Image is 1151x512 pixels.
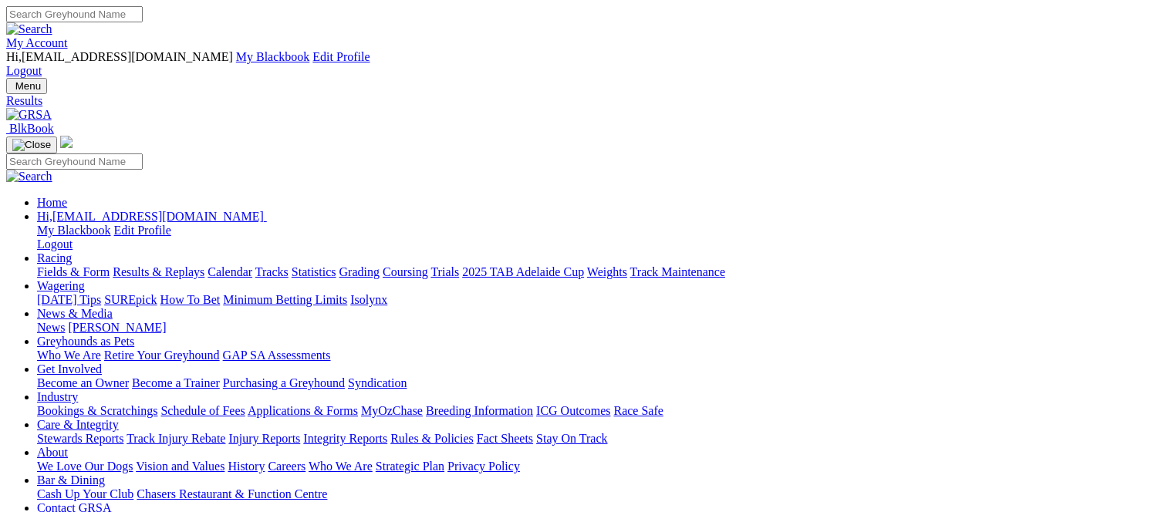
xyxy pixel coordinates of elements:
a: Who We Are [37,349,101,362]
a: Vision and Values [136,460,224,473]
span: Hi, [EMAIL_ADDRESS][DOMAIN_NAME] [6,50,233,63]
div: Bar & Dining [37,487,1145,501]
a: Fields & Form [37,265,110,278]
img: Search [6,170,52,184]
a: [DATE] Tips [37,293,101,306]
input: Search [6,6,143,22]
a: Strategic Plan [376,460,444,473]
a: Retire Your Greyhound [104,349,220,362]
a: Industry [37,390,78,403]
a: News & Media [37,307,113,320]
a: 2025 TAB Adelaide Cup [462,265,584,278]
a: My Blackbook [236,50,310,63]
a: Become a Trainer [132,376,220,389]
a: Stewards Reports [37,432,123,445]
button: Toggle navigation [6,78,47,94]
a: How To Bet [160,293,221,306]
div: Care & Integrity [37,432,1145,446]
a: Logout [6,64,42,77]
a: Privacy Policy [447,460,520,473]
a: Calendar [208,265,252,278]
a: Chasers Restaurant & Function Centre [137,487,327,500]
a: Breeding Information [426,404,533,417]
a: We Love Our Dogs [37,460,133,473]
img: Search [6,22,52,36]
a: Logout [37,237,73,251]
a: Hi,[EMAIL_ADDRESS][DOMAIN_NAME] [37,210,267,223]
a: Become an Owner [37,376,129,389]
a: Schedule of Fees [160,404,245,417]
span: BlkBook [9,122,54,135]
a: Edit Profile [312,50,370,63]
span: Menu [15,80,41,92]
div: News & Media [37,321,1145,335]
img: Close [12,139,51,151]
a: Racing [37,251,72,264]
a: My Blackbook [37,224,111,237]
div: About [37,460,1145,473]
a: Get Involved [37,362,102,376]
a: News [37,321,65,334]
a: Bookings & Scratchings [37,404,157,417]
a: Statistics [292,265,336,278]
a: Who We Are [309,460,373,473]
a: Fact Sheets [477,432,533,445]
a: Track Injury Rebate [127,432,225,445]
a: My Account [6,36,68,49]
a: Results [6,94,1145,108]
span: Hi, [EMAIL_ADDRESS][DOMAIN_NAME] [37,210,264,223]
div: Hi,[EMAIL_ADDRESS][DOMAIN_NAME] [37,224,1145,251]
a: Race Safe [613,404,663,417]
a: Rules & Policies [390,432,474,445]
a: About [37,446,68,459]
a: Purchasing a Greyhound [223,376,345,389]
div: My Account [6,50,1145,78]
a: Isolynx [350,293,387,306]
a: Wagering [37,279,85,292]
img: logo-grsa-white.png [60,136,73,148]
a: Syndication [348,376,407,389]
a: Tracks [255,265,289,278]
a: Minimum Betting Limits [223,293,347,306]
a: MyOzChase [361,404,423,417]
a: Careers [268,460,305,473]
div: Greyhounds as Pets [37,349,1145,362]
a: Track Maintenance [630,265,725,278]
a: Injury Reports [228,432,300,445]
a: Edit Profile [114,224,171,237]
a: History [228,460,265,473]
a: ICG Outcomes [536,404,610,417]
a: Results & Replays [113,265,204,278]
div: Industry [37,404,1145,418]
div: Racing [37,265,1145,279]
a: Stay On Track [536,432,607,445]
a: SUREpick [104,293,157,306]
a: Care & Integrity [37,418,119,431]
a: Grading [339,265,380,278]
a: Applications & Forms [248,404,358,417]
button: Toggle navigation [6,136,57,153]
input: Search [6,153,143,170]
a: Home [37,196,67,209]
a: Cash Up Your Club [37,487,133,500]
a: GAP SA Assessments [223,349,331,362]
img: GRSA [6,108,52,122]
a: Trials [430,265,459,278]
a: Integrity Reports [303,432,387,445]
div: Get Involved [37,376,1145,390]
a: Coursing [383,265,428,278]
a: Weights [587,265,627,278]
a: Greyhounds as Pets [37,335,134,348]
a: [PERSON_NAME] [68,321,166,334]
div: Wagering [37,293,1145,307]
a: Bar & Dining [37,473,105,487]
a: BlkBook [6,122,54,135]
